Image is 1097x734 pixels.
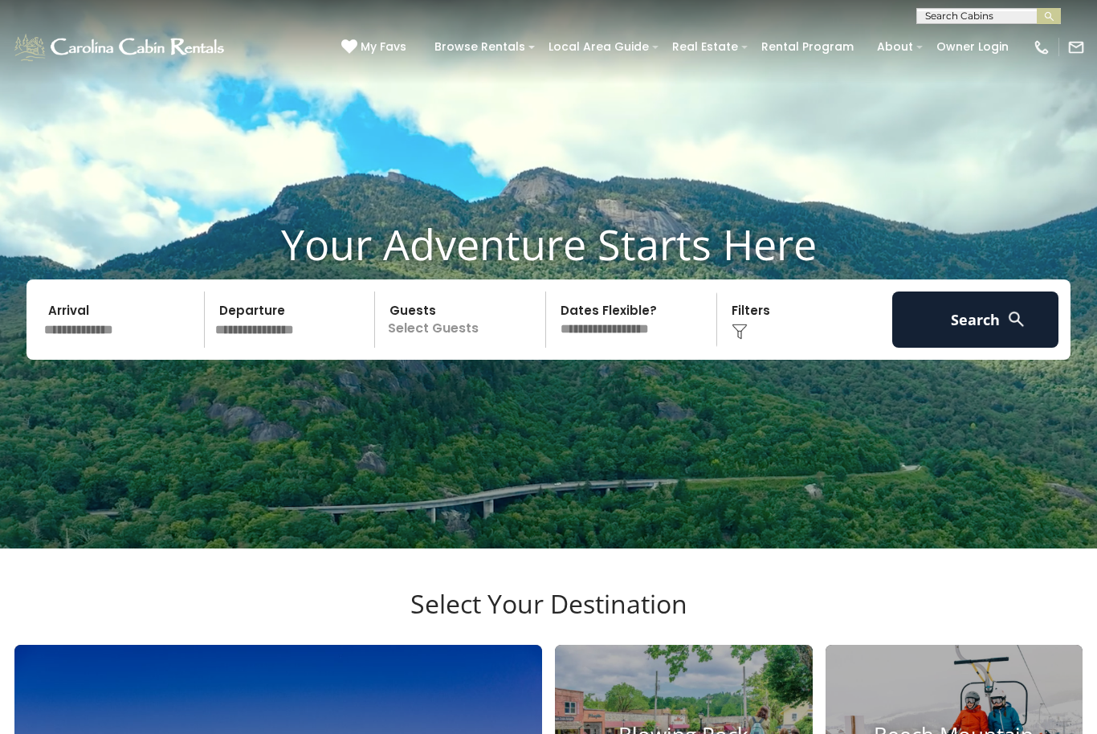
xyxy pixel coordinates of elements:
h3: Select Your Destination [12,589,1085,645]
a: Browse Rentals [426,35,533,59]
img: White-1-1-2.png [12,31,229,63]
a: Local Area Guide [540,35,657,59]
img: search-regular-white.png [1006,309,1026,329]
img: mail-regular-white.png [1067,39,1085,56]
h1: Your Adventure Starts Here [12,219,1085,269]
button: Search [892,292,1058,348]
p: Select Guests [380,292,545,348]
a: About [869,35,921,59]
a: Real Estate [664,35,746,59]
a: My Favs [341,39,410,56]
img: phone-regular-white.png [1033,39,1050,56]
img: filter--v1.png [732,324,748,340]
a: Owner Login [928,35,1017,59]
a: Rental Program [753,35,862,59]
span: My Favs [361,39,406,55]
